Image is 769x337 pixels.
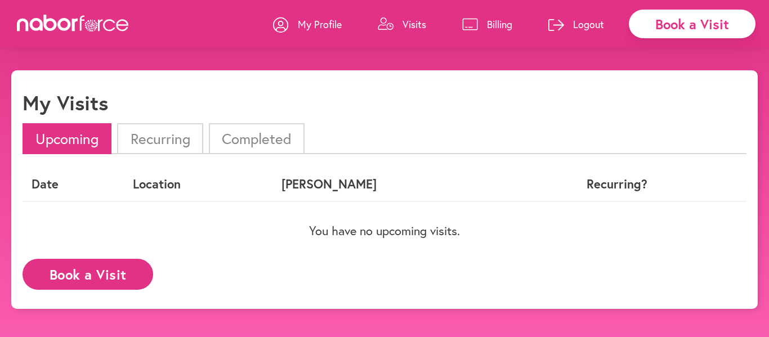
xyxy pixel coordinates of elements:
[403,17,426,31] p: Visits
[629,10,755,38] div: Book a Visit
[23,168,124,201] th: Date
[548,7,604,41] a: Logout
[378,7,426,41] a: Visits
[23,267,153,278] a: Book a Visit
[23,123,111,154] li: Upcoming
[273,7,342,41] a: My Profile
[487,17,512,31] p: Billing
[23,223,746,238] p: You have no upcoming visits.
[298,17,342,31] p: My Profile
[117,123,203,154] li: Recurring
[462,7,512,41] a: Billing
[23,91,108,115] h1: My Visits
[209,123,305,154] li: Completed
[573,17,604,31] p: Logout
[528,168,706,201] th: Recurring?
[124,168,272,201] th: Location
[23,259,153,290] button: Book a Visit
[272,168,527,201] th: [PERSON_NAME]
